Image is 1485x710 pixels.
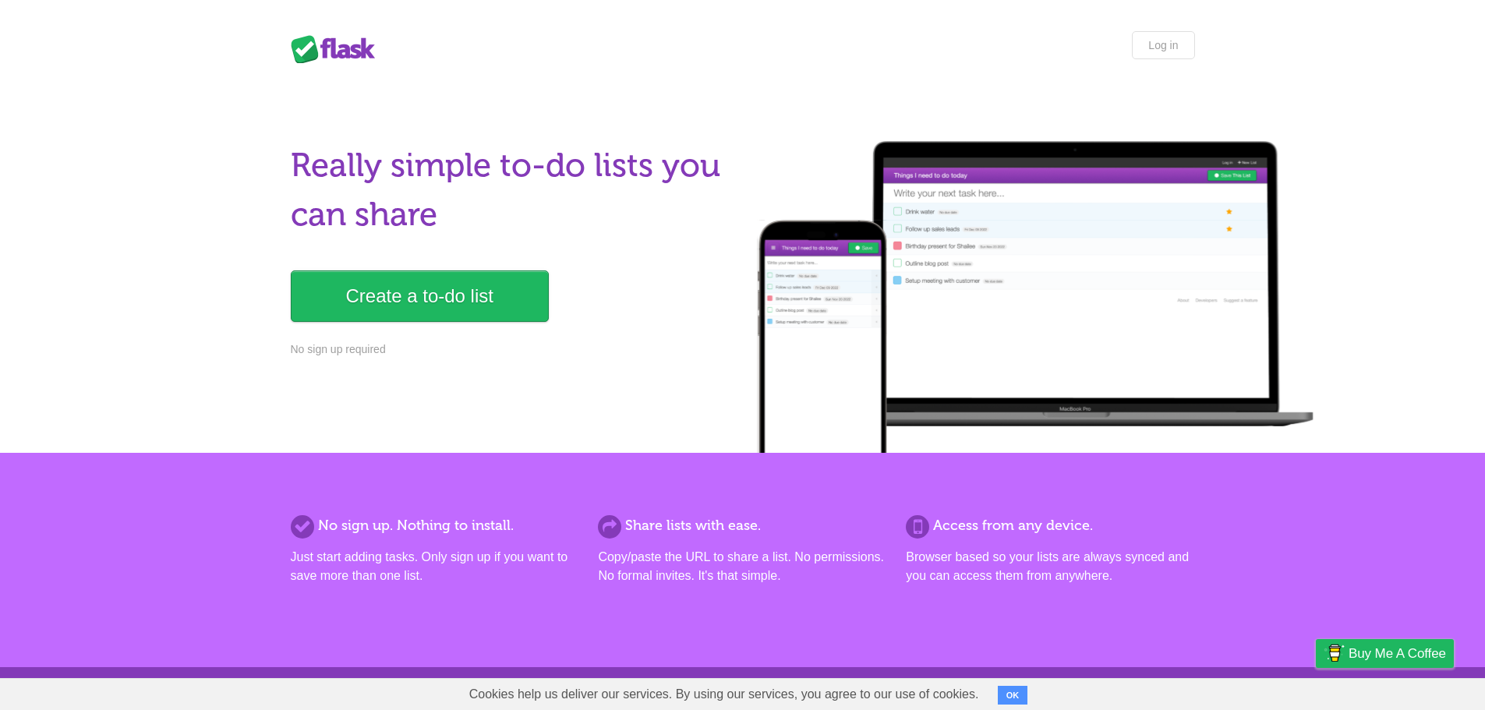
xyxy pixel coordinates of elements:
h2: Share lists with ease. [598,515,886,536]
p: Copy/paste the URL to share a list. No permissions. No formal invites. It's that simple. [598,548,886,585]
p: Browser based so your lists are always synced and you can access them from anywhere. [906,548,1194,585]
p: Just start adding tasks. Only sign up if you want to save more than one list. [291,548,579,585]
h2: No sign up. Nothing to install. [291,515,579,536]
a: Buy me a coffee [1316,639,1454,668]
h1: Really simple to-do lists you can share [291,141,734,239]
a: Log in [1132,31,1194,59]
img: Buy me a coffee [1324,640,1345,666]
h2: Access from any device. [906,515,1194,536]
span: Buy me a coffee [1349,640,1446,667]
p: No sign up required [291,341,734,358]
span: Cookies help us deliver our services. By using our services, you agree to our use of cookies. [454,679,995,710]
button: OK [998,686,1028,705]
div: Flask Lists [291,35,384,63]
a: Create a to-do list [291,270,549,322]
